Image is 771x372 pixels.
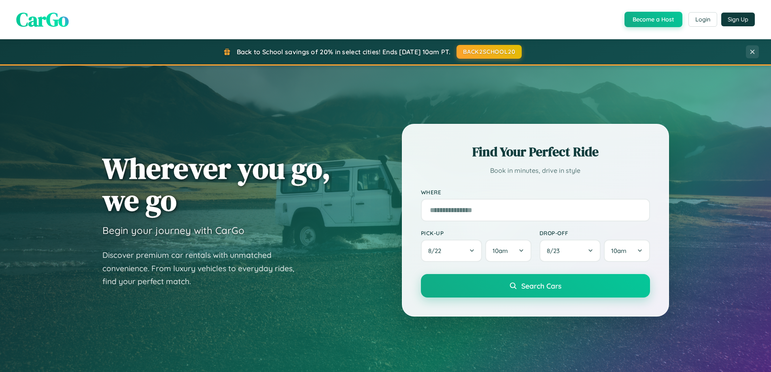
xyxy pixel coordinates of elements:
button: Become a Host [624,12,682,27]
span: 10am [493,247,508,255]
span: 8 / 22 [428,247,445,255]
h1: Wherever you go, we go [102,152,331,216]
button: Login [688,12,717,27]
h2: Find Your Perfect Ride [421,143,650,161]
label: Pick-up [421,230,531,236]
span: 8 / 23 [547,247,564,255]
button: Sign Up [721,13,755,26]
p: Discover premium car rentals with unmatched convenience. From luxury vehicles to everyday rides, ... [102,249,305,288]
p: Book in minutes, drive in style [421,165,650,176]
label: Drop-off [539,230,650,236]
span: 10am [611,247,627,255]
button: BACK2SCHOOL20 [457,45,522,59]
span: Search Cars [521,281,561,290]
span: CarGo [16,6,69,33]
button: 10am [604,240,650,262]
button: 8/22 [421,240,482,262]
h3: Begin your journey with CarGo [102,224,244,236]
label: Where [421,189,650,196]
span: Back to School savings of 20% in select cities! Ends [DATE] 10am PT. [237,48,450,56]
button: Search Cars [421,274,650,298]
button: 8/23 [539,240,601,262]
button: 10am [485,240,531,262]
